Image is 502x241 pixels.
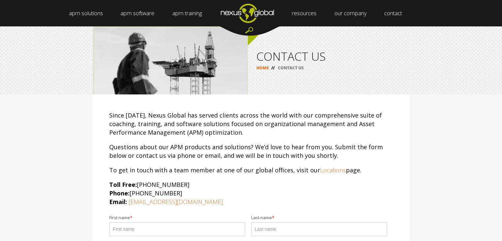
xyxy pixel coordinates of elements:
[109,166,393,174] p: To get in touch with a team member at one of our global offices, visit our page.
[109,189,130,197] strong: Phone:
[256,51,401,62] h1: CONTACT US
[129,198,223,206] a: [EMAIL_ADDRESS][DOMAIN_NAME]
[320,166,346,174] a: Locations
[256,65,269,71] a: HOME
[109,111,393,137] p: Since [DATE], Nexus Global has served clients across the world with our comprehensive suite of co...
[109,222,245,236] input: First name
[109,181,137,189] strong: Toll Free:
[269,65,277,71] span: //
[109,143,393,160] p: Questions about our APM products and solutions? We’d love to hear from you. Submit the form below...
[109,215,130,221] span: First name
[109,198,127,206] strong: Email:
[251,222,387,236] input: Last name
[251,215,272,221] span: Last name
[109,180,393,206] p: [PHONE_NUMBER] [PHONE_NUMBER]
